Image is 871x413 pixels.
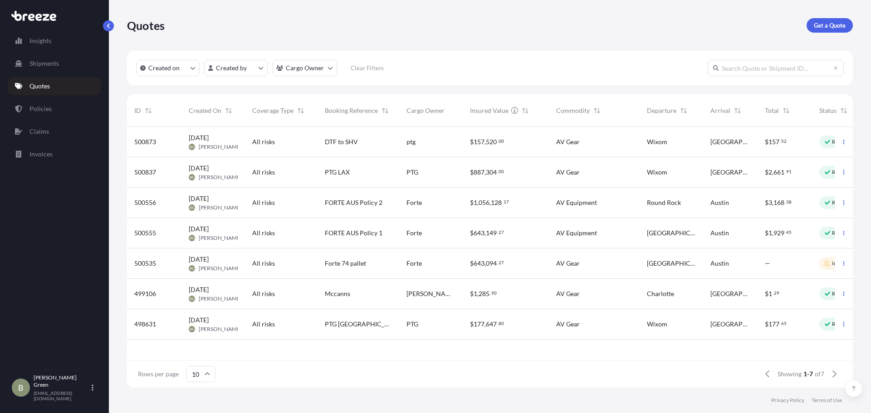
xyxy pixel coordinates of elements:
[489,199,491,206] span: ,
[474,199,477,206] span: 1
[470,169,474,175] span: $
[474,230,484,236] span: 643
[647,289,674,298] span: Charlotte
[474,291,477,297] span: 1
[134,168,156,177] span: 500837
[252,320,275,329] span: All risks
[556,289,580,298] span: AV Gear
[479,199,489,206] span: 056
[325,289,350,298] span: Mccanns
[491,199,502,206] span: 128
[199,326,242,333] span: [PERSON_NAME]
[252,228,275,238] span: All risks
[190,294,195,303] span: BG
[406,137,416,146] span: ptg
[710,106,730,115] span: Arrival
[556,228,597,238] span: AV Equipment
[199,143,242,151] span: [PERSON_NAME]
[190,203,195,212] span: BG
[815,369,824,379] span: of 7
[838,105,849,116] button: Sort
[380,105,391,116] button: Sort
[647,168,667,177] span: Wixom
[477,199,479,206] span: ,
[710,320,750,329] span: [GEOGRAPHIC_DATA]
[18,383,24,392] span: B
[406,228,422,238] span: Forte
[647,137,667,146] span: Wixom
[556,168,580,177] span: AV Gear
[474,139,484,145] span: 157
[252,198,275,207] span: All risks
[325,168,350,177] span: PTG LAX
[204,60,268,76] button: createdBy Filter options
[710,198,729,207] span: Austin
[189,316,209,325] span: [DATE]
[774,292,779,295] span: 29
[29,127,49,136] p: Claims
[781,322,787,325] span: 65
[785,231,786,234] span: .
[252,259,275,268] span: All risks
[342,61,392,75] button: Clear Filters
[772,230,773,236] span: ,
[29,150,53,159] p: Invoices
[138,369,179,379] span: Rows per page
[772,199,773,206] span: ,
[470,139,474,145] span: $
[819,106,837,115] span: Status
[406,198,422,207] span: Forte
[474,260,484,267] span: 643
[490,292,491,295] span: .
[812,397,842,404] a: Terms of Use
[710,289,750,298] span: [GEOGRAPHIC_DATA]
[556,198,597,207] span: AV Equipment
[8,100,101,118] a: Policies
[134,289,156,298] span: 499106
[765,169,768,175] span: $
[325,228,382,238] span: FORTE AUS Policy 1
[832,260,856,267] p: In Review
[470,321,474,327] span: $
[406,289,455,298] span: [PERSON_NAME] systems
[134,228,156,238] span: 500555
[134,198,156,207] span: 500556
[252,137,275,146] span: All risks
[814,21,846,30] p: Get a Quote
[29,104,52,113] p: Policies
[647,228,696,238] span: [GEOGRAPHIC_DATA]
[773,230,784,236] span: 929
[491,292,497,295] span: 90
[325,198,382,207] span: FORTE AUS Policy 2
[768,199,772,206] span: 3
[592,105,602,116] button: Sort
[189,285,209,294] span: [DATE]
[134,106,141,115] span: ID
[768,230,772,236] span: 1
[771,397,804,404] a: Privacy Policy
[134,320,156,329] span: 498631
[768,169,772,175] span: 2
[351,63,384,73] p: Clear Filters
[647,320,667,329] span: Wixom
[832,199,847,206] p: Ready
[286,63,324,73] p: Cargo Owner
[647,106,676,115] span: Departure
[765,259,770,268] span: —
[832,169,847,176] p: Ready
[786,200,792,204] span: 38
[8,32,101,50] a: Insights
[325,106,378,115] span: Booking Reference
[136,60,200,76] button: createdOn Filter options
[134,259,156,268] span: 500535
[252,106,294,115] span: Coverage Type
[470,230,474,236] span: $
[504,200,509,204] span: 17
[499,261,504,264] span: 27
[190,264,195,273] span: BG
[502,200,503,204] span: .
[710,228,729,238] span: Austin
[556,137,580,146] span: AV Gear
[678,105,689,116] button: Sort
